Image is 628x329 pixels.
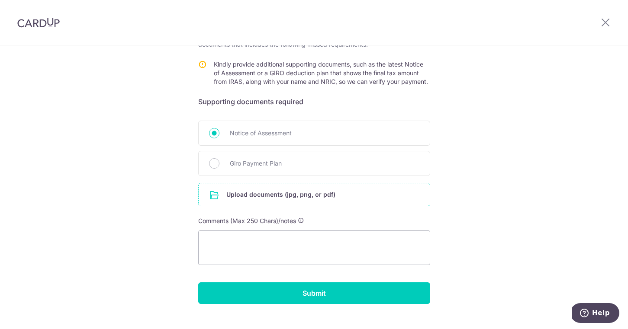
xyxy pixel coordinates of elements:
[572,303,619,325] iframe: Opens a widget where you can find more information
[17,17,60,28] img: CardUp
[214,61,428,85] span: Kindly provide additional supporting documents, such as the latest Notice of Assessment or a GIRO...
[198,282,430,304] input: Submit
[198,217,296,224] span: Comments (Max 250 Chars)/notes
[230,158,419,169] span: Giro Payment Plan
[198,96,430,107] h6: Supporting documents required
[230,128,419,138] span: Notice of Assessment
[198,183,430,206] div: Upload documents (jpg, png, or pdf)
